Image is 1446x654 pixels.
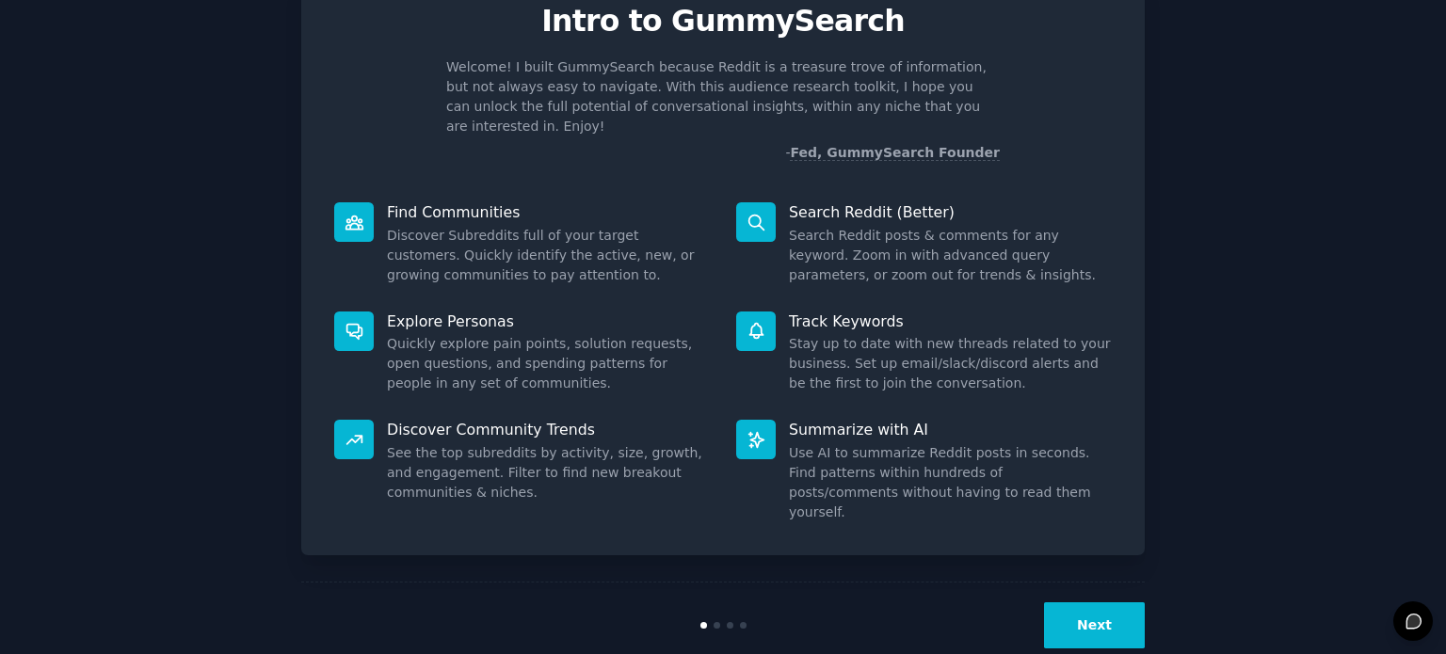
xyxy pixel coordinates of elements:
dd: Discover Subreddits full of your target customers. Quickly identify the active, new, or growing c... [387,226,710,285]
dd: Quickly explore pain points, solution requests, open questions, and spending patterns for people ... [387,334,710,393]
p: Discover Community Trends [387,420,710,439]
p: Search Reddit (Better) [789,202,1112,222]
p: Explore Personas [387,311,710,331]
dd: Search Reddit posts & comments for any keyword. Zoom in with advanced query parameters, or zoom o... [789,226,1112,285]
a: Fed, GummySearch Founder [790,145,1000,161]
dd: Use AI to summarize Reddit posts in seconds. Find patterns within hundreds of posts/comments with... [789,443,1112,522]
p: Welcome! I built GummySearch because Reddit is a treasure trove of information, but not always ea... [446,57,1000,136]
p: Track Keywords [789,311,1112,331]
p: Summarize with AI [789,420,1112,439]
p: Find Communities [387,202,710,222]
dd: Stay up to date with new threads related to your business. Set up email/slack/discord alerts and ... [789,334,1112,393]
p: Intro to GummySearch [321,5,1125,38]
div: - [785,143,1000,163]
dd: See the top subreddits by activity, size, growth, and engagement. Filter to find new breakout com... [387,443,710,502]
button: Next [1044,602,1145,648]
